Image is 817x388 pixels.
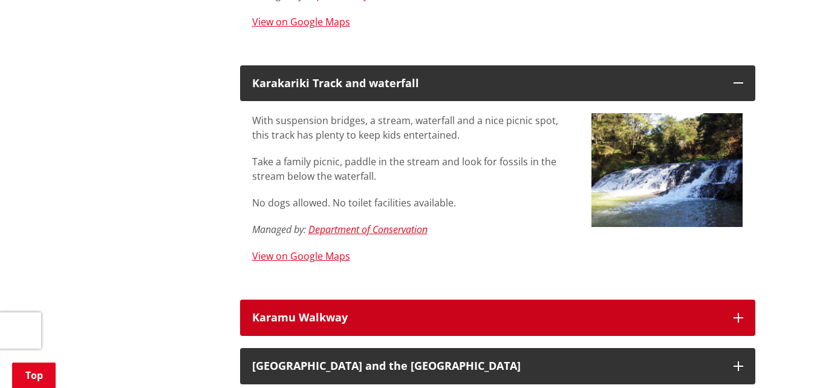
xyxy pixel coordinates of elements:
[252,15,350,28] a: View on Google Maps
[252,360,721,372] h3: [GEOGRAPHIC_DATA] and the [GEOGRAPHIC_DATA]
[12,363,56,388] a: Top
[591,113,743,227] img: karakariki waterfall
[240,65,755,102] button: Karakariki Track and waterfall
[308,223,428,236] a: Department of Conservation
[252,223,306,236] em: Managed by:
[252,196,573,210] p: No dogs allowed. No toilet facilities available.
[240,300,755,336] button: Karamu Walkway
[252,154,573,183] p: Take a family picnic, paddle in the stream and look for fossils in the stream below the waterfall.
[240,348,755,384] button: [GEOGRAPHIC_DATA] and the [GEOGRAPHIC_DATA]
[252,249,350,263] a: View on Google Maps
[252,113,573,142] p: With suspension bridges, a stream, waterfall and a nice picnic spot, this track has plenty to kee...
[252,77,721,90] h3: Karakariki Track and waterfall
[252,312,721,324] div: Karamu Walkway
[761,337,805,381] iframe: Messenger Launcher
